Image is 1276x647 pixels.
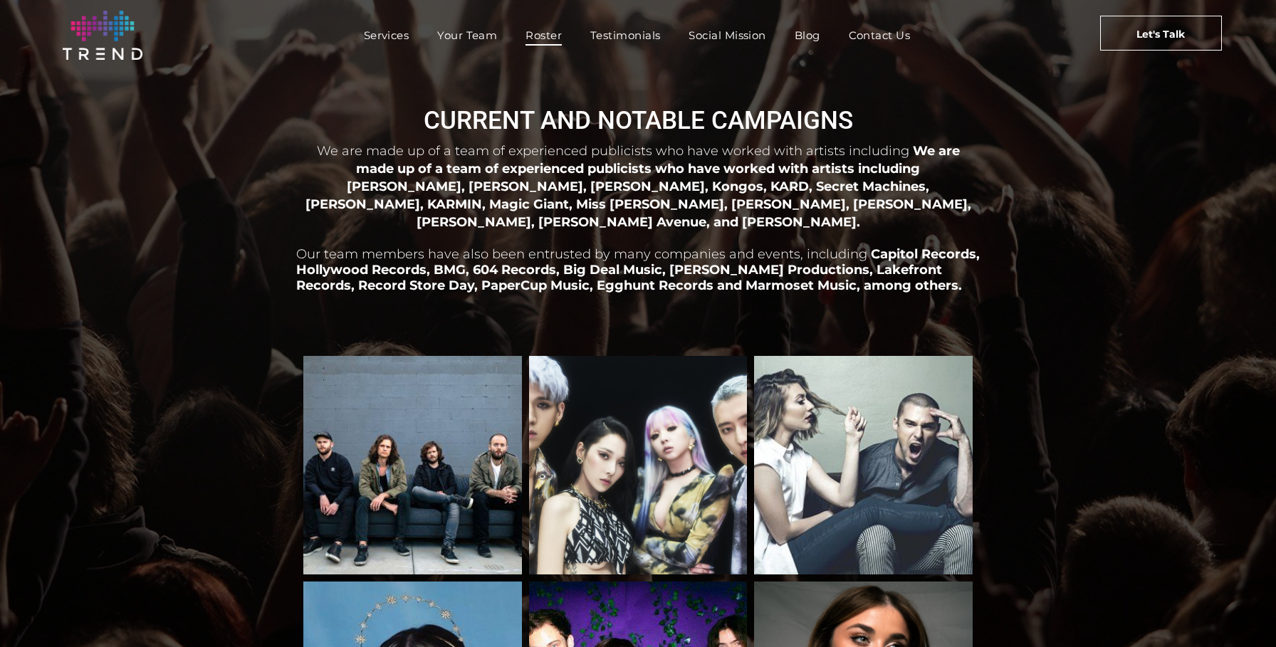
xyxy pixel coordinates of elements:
span: CURRENT AND NOTABLE CAMPAIGNS [424,106,853,135]
a: Social Mission [674,25,780,46]
span: We are made up of a team of experienced publicists who have worked with artists including [317,143,909,159]
a: Your Team [423,25,511,46]
span: We are made up of a team of experienced publicists who have worked with artists including [PERSON... [305,143,971,229]
span: Capitol Records, Hollywood Records, BMG, 604 Records, Big Deal Music, [PERSON_NAME] Productions, ... [296,246,980,293]
a: Testimonials [576,25,674,46]
a: Let's Talk [1100,16,1222,51]
a: Contact Us [835,25,925,46]
a: Blog [780,25,835,46]
img: logo [63,11,142,60]
a: Roster [511,25,576,46]
span: Let's Talk [1136,16,1185,52]
span: Our team members have also been entrusted by many companies and events, including [296,246,867,262]
a: Services [350,25,424,46]
a: Karmin [754,356,973,574]
a: KARD [529,356,748,574]
a: Kongos [303,356,522,574]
